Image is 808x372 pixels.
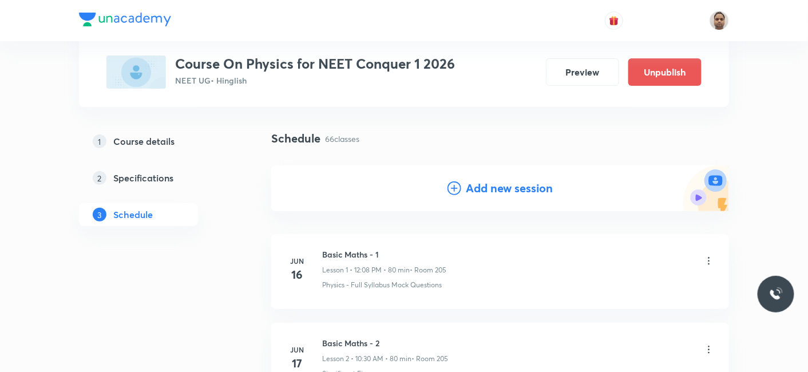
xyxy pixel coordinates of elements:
[271,130,320,147] h4: Schedule
[79,167,235,189] a: 2Specifications
[93,208,106,221] p: 3
[546,58,619,86] button: Preview
[286,355,308,372] h4: 17
[609,15,619,26] img: avatar
[93,134,106,148] p: 1
[322,248,446,260] h6: Basic Maths - 1
[175,56,455,72] h3: Course On Physics for NEET Conquer 1 2026
[286,345,308,355] h6: Jun
[322,354,411,364] p: Lesson 2 • 10:30 AM • 80 min
[93,171,106,185] p: 2
[769,287,783,301] img: ttu
[628,58,702,86] button: Unpublish
[113,171,173,185] h5: Specifications
[106,56,166,89] img: BBDB38BC-A51A-4919-B1AA-A5B9FA438593_plus.png
[113,134,175,148] h5: Course details
[322,337,448,349] h6: Basic Maths - 2
[79,13,171,29] a: Company Logo
[113,208,153,221] h5: Schedule
[325,133,359,145] p: 66 classes
[710,11,729,30] img: Shekhar Banerjee
[286,256,308,266] h6: Jun
[410,265,446,275] p: • Room 205
[605,11,623,30] button: avatar
[683,165,729,211] img: Add
[175,74,455,86] p: NEET UG • Hinglish
[286,266,308,283] h4: 16
[322,265,410,275] p: Lesson 1 • 12:08 PM • 80 min
[411,354,448,364] p: • Room 205
[79,13,171,26] img: Company Logo
[466,180,553,197] h4: Add new session
[322,280,442,290] p: Physics - Full Syllabus Mock Questions
[79,130,235,153] a: 1Course details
